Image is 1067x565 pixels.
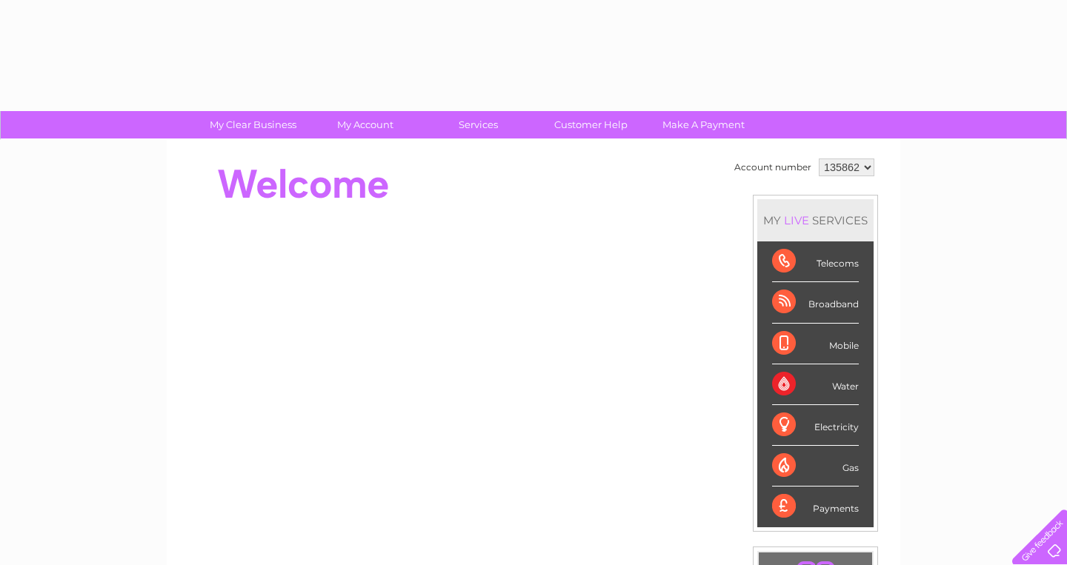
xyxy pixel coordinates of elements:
div: Water [772,364,859,405]
a: Make A Payment [642,111,765,138]
a: Customer Help [530,111,652,138]
div: LIVE [781,213,812,227]
td: Account number [731,155,815,180]
div: MY SERVICES [757,199,874,241]
div: Electricity [772,405,859,446]
div: Payments [772,487,859,526]
div: Mobile [772,324,859,364]
div: Gas [772,446,859,487]
a: Services [417,111,539,138]
a: My Clear Business [192,111,314,138]
div: Broadband [772,282,859,323]
div: Telecoms [772,241,859,282]
a: My Account [305,111,427,138]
